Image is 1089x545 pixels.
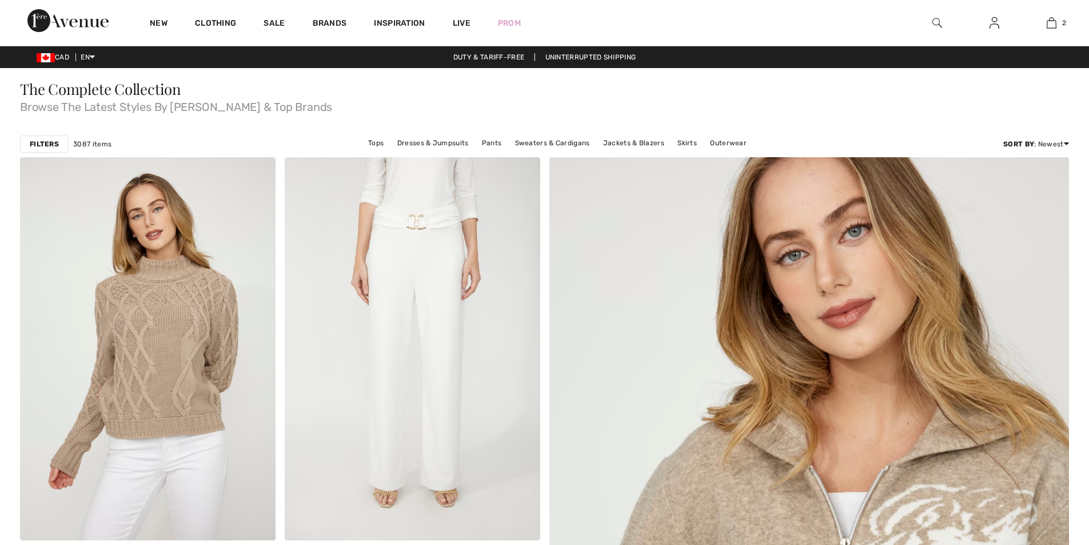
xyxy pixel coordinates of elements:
[990,16,999,30] img: My Info
[1023,16,1079,30] a: 2
[392,136,474,150] a: Dresses & Jumpsuits
[704,136,752,150] a: Outerwear
[1062,18,1066,28] span: 2
[1047,16,1056,30] img: My Bag
[20,157,276,540] img: High Neck Cable-Knit Pullover Style 75305. Taupe
[37,53,74,61] span: CAD
[30,139,59,149] strong: Filters
[20,97,1069,113] span: Browse The Latest Styles By [PERSON_NAME] & Top Brands
[313,18,347,30] a: Brands
[476,136,508,150] a: Pants
[73,139,111,149] span: 3087 items
[264,18,285,30] a: Sale
[374,18,425,30] span: Inspiration
[672,136,703,150] a: Skirts
[932,16,942,30] img: search the website
[980,16,1008,30] a: Sign In
[37,53,55,62] img: Canadian Dollar
[453,17,470,29] a: Live
[27,9,109,32] img: 1ère Avenue
[1003,140,1034,148] strong: Sort By
[362,136,389,150] a: Tops
[597,136,670,150] a: Jackets & Blazers
[195,18,236,30] a: Clothing
[498,17,521,29] a: Prom
[1003,139,1069,149] div: : Newest
[285,157,540,540] img: High-Waisted Gold Buckle Trousers Style 254037. Ivory
[81,53,95,61] span: EN
[150,18,167,30] a: New
[20,79,181,99] span: The Complete Collection
[509,136,596,150] a: Sweaters & Cardigans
